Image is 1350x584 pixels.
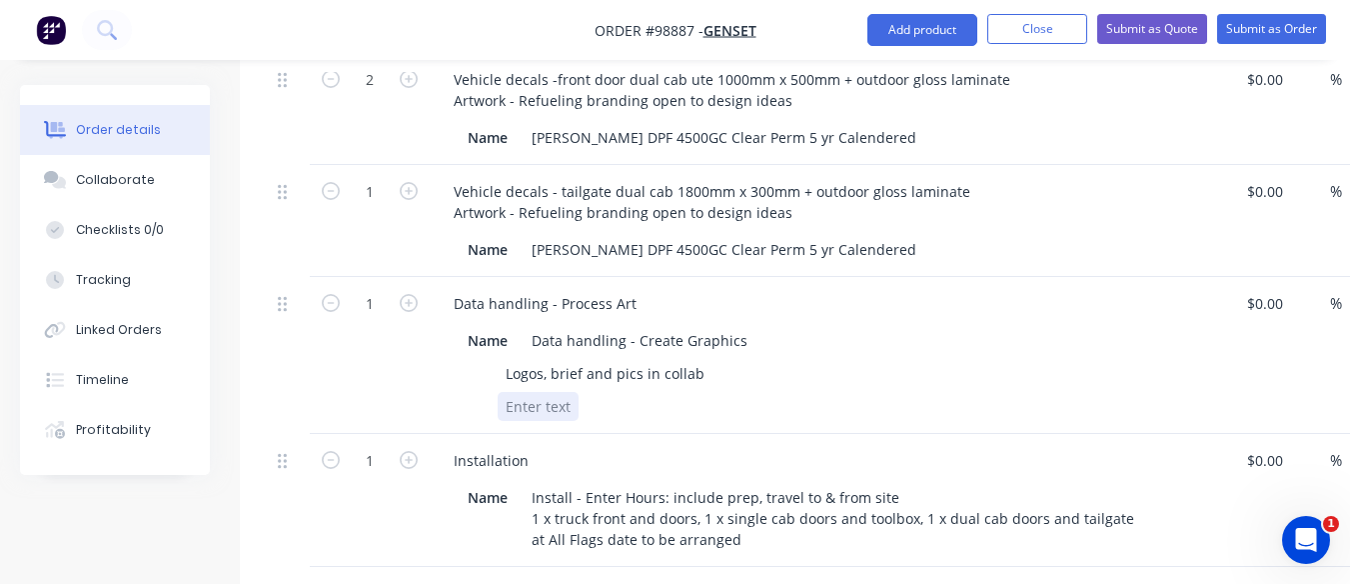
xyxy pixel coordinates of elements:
[76,321,162,339] div: Linked Orders
[438,65,1026,115] div: Vehicle decals -front door dual cab ute 1000mm x 500mm + outdoor gloss laminate Artwork - Refueli...
[987,14,1087,44] button: Close
[1323,516,1339,532] span: 1
[498,359,712,388] div: Logos, brief and pics in collab
[438,289,653,318] div: Data handling - Process Art
[1282,516,1330,564] iframe: Intercom live chat
[1217,14,1326,44] button: Submit as Order
[460,235,516,264] div: Name
[524,483,1142,554] div: Install - Enter Hours: include prep, travel to & from site 1 x truck front and doors, 1 x single ...
[76,121,161,139] div: Order details
[438,177,986,227] div: Vehicle decals - tailgate dual cab 1800mm x 300mm + outdoor gloss laminate Artwork - Refueling br...
[76,171,155,189] div: Collaborate
[524,123,924,152] div: [PERSON_NAME] DPF 4500GC Clear Perm 5 yr Calendered
[20,155,210,205] button: Collaborate
[20,355,210,405] button: Timeline
[1330,68,1342,91] span: %
[76,221,164,239] div: Checklists 0/0
[460,326,516,355] div: Name
[438,446,545,475] div: Installation
[20,305,210,355] button: Linked Orders
[524,326,755,355] div: Data handling - Create Graphics
[76,271,131,289] div: Tracking
[460,123,516,152] div: Name
[1330,449,1342,472] span: %
[867,14,977,46] button: Add product
[20,205,210,255] button: Checklists 0/0
[20,105,210,155] button: Order details
[20,255,210,305] button: Tracking
[460,483,516,512] div: Name
[76,421,151,439] div: Profitability
[524,235,924,264] div: [PERSON_NAME] DPF 4500GC Clear Perm 5 yr Calendered
[20,405,210,455] button: Profitability
[1097,14,1207,44] button: Submit as Quote
[76,371,129,389] div: Timeline
[36,15,66,45] img: Factory
[1330,180,1342,203] span: %
[703,21,756,40] a: Genset
[1330,292,1342,315] span: %
[595,21,703,40] span: Order #98887 -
